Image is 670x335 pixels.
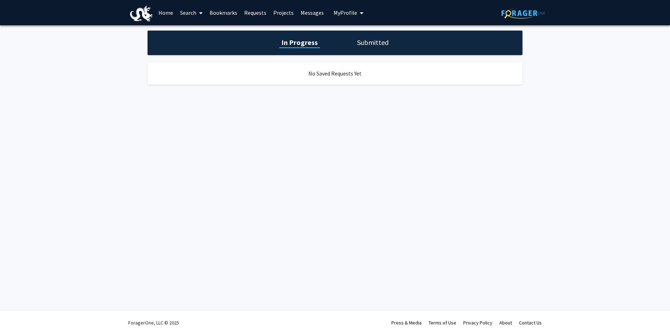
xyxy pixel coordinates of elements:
h1: In Progress [279,38,320,47]
img: Drexel University Logo [130,6,152,21]
iframe: Chat [5,303,30,330]
a: Privacy Policy [463,320,492,326]
a: Projects [270,0,297,25]
a: About [499,320,512,326]
a: Press & Media [391,320,422,326]
a: Terms of Use [429,320,456,326]
div: ForagerOne, LLC © 2025 [128,310,179,335]
h1: Submitted [355,38,391,47]
div: No Saved Requests Yet [148,62,522,85]
a: Requests [241,0,270,25]
img: ForagerOne Logo [501,8,545,19]
a: Home [155,0,177,25]
a: Bookmarks [206,0,241,25]
span: My Profile [334,9,357,16]
a: Messages [297,0,327,25]
a: Contact Us [519,320,542,326]
a: Search [177,0,206,25]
